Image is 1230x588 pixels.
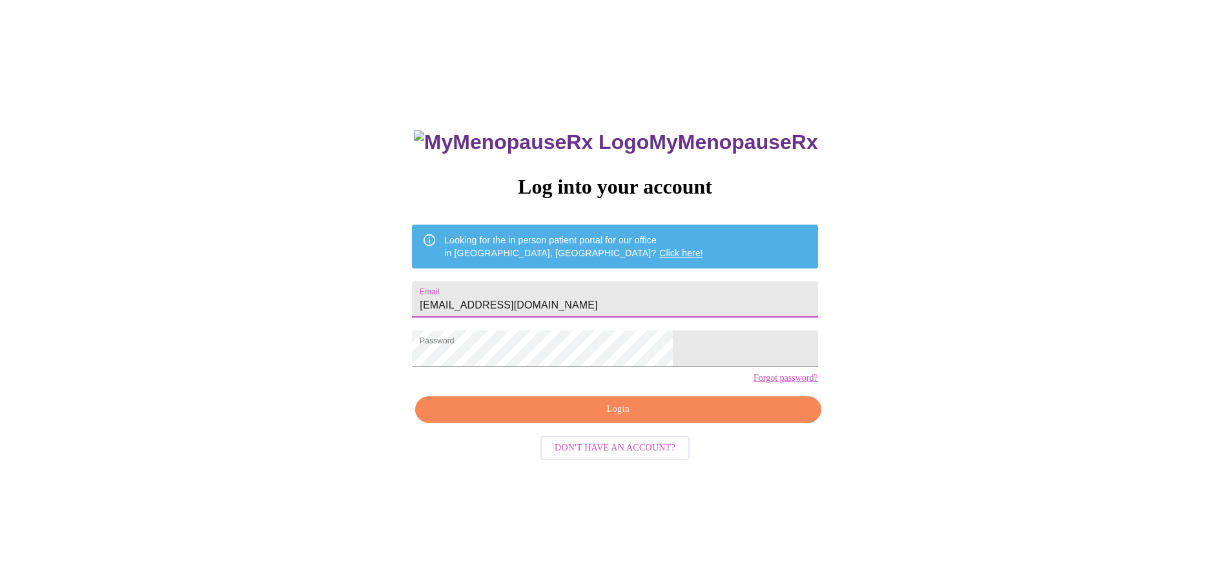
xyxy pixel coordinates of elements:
h3: Log into your account [412,175,817,199]
img: MyMenopauseRx Logo [414,130,649,154]
span: Don't have an account? [555,440,675,456]
a: Forgot password? [753,373,818,383]
h3: MyMenopauseRx [414,130,818,154]
button: Don't have an account? [540,436,690,461]
button: Login [415,396,821,423]
a: Click here! [659,248,703,258]
a: Don't have an account? [537,441,693,452]
div: Looking for the in person patient portal for our office in [GEOGRAPHIC_DATA], [GEOGRAPHIC_DATA]? [444,228,703,265]
span: Login [430,401,806,418]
